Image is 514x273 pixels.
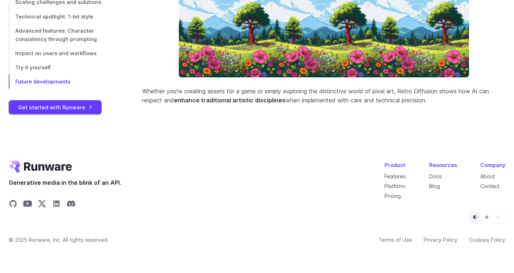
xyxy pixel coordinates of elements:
a: Share on X [38,199,46,210]
span: Try it yourself [15,64,51,70]
a: Share on GitHub [9,199,17,210]
a: Platform [385,183,405,189]
span: Impact on users and workflows [15,50,96,56]
a: Get started with Runware [9,100,102,114]
a: Cookies Policy [469,236,505,244]
span: © 2025 Runware, Inc. All rights reserved [9,236,107,244]
a: Go to / [9,161,72,172]
a: Share on Discord [67,199,75,210]
a: Technical spotlight: 1-bit style [9,9,119,24]
a: Share on YouTube [23,199,32,210]
span: Technical spotlight: 1-bit style [15,13,93,20]
span: Advanced features: Character consistency through prompting [15,28,97,42]
a: Contact [480,183,499,189]
div: Resources [429,161,457,169]
button: Light [482,212,492,222]
a: Pricing [385,193,401,199]
a: Docs [429,173,442,179]
a: Try it yourself [9,60,119,74]
a: Future developments [9,74,119,89]
div: Company [480,161,505,169]
span: Generative media in the blink of an API. [9,178,121,188]
p: Whether you're creating assets for a game or simply exploring the distinctive world of pixel art,... [142,87,505,105]
button: Default [470,212,480,222]
div: Product [385,161,406,169]
strong: enhance traditional artistic disciplines [174,97,285,104]
a: About [480,173,495,179]
a: Impact on users and workflows [9,46,119,60]
ul: Theme selector [468,210,505,224]
a: Privacy Policy [424,236,457,244]
a: Share on LinkedIn [52,199,61,210]
a: Features [385,173,406,179]
a: Terms of Use [378,236,412,244]
a: Advanced features: Character consistency through prompting [9,24,119,46]
button: Dark [493,212,503,222]
a: Blog [429,183,440,189]
span: Future developments [15,78,70,85]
